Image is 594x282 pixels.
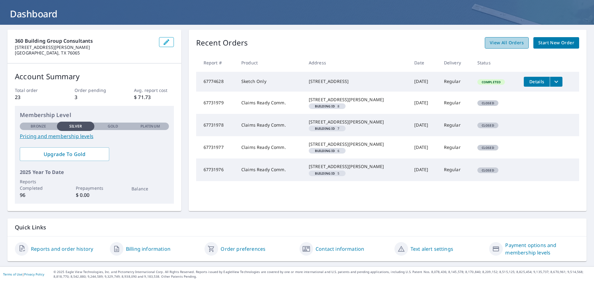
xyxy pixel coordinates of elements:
td: [DATE] [409,114,439,136]
a: Billing information [126,245,170,253]
p: Gold [108,124,118,129]
span: Completed [478,80,504,84]
th: Delivery [439,54,472,72]
p: Avg. report cost [134,87,174,93]
td: Claims Ready Comm. [236,92,304,114]
td: [DATE] [409,136,439,158]
td: Regular [439,114,472,136]
p: Recent Orders [196,37,248,49]
td: Regular [439,136,472,158]
p: $ 0.00 [76,191,113,199]
span: Upgrade To Gold [25,151,104,158]
th: Status [472,54,519,72]
span: 6 [311,149,343,152]
p: 3 [75,93,114,101]
div: [STREET_ADDRESS][PERSON_NAME] [309,119,404,125]
p: Bronze [31,124,46,129]
em: Building ID [315,172,335,175]
p: Balance [131,185,169,192]
a: View All Orders [485,37,529,49]
span: Closed [478,168,498,172]
p: $ 71.73 [134,93,174,101]
p: Platinum [140,124,160,129]
p: [GEOGRAPHIC_DATA], TX 76065 [15,50,154,56]
th: Product [236,54,304,72]
button: filesDropdownBtn-67774628 [550,77,562,87]
em: Building ID [315,127,335,130]
div: [STREET_ADDRESS][PERSON_NAME] [309,163,404,170]
a: Payment options and membership levels [505,241,579,256]
td: Sketch Only [236,72,304,92]
span: Details [527,79,546,85]
th: Date [409,54,439,72]
p: Quick Links [15,223,579,231]
p: 360 Building Group Consultants [15,37,154,45]
div: [STREET_ADDRESS][PERSON_NAME] [309,141,404,147]
div: [STREET_ADDRESS][PERSON_NAME] [309,97,404,103]
button: detailsBtn-67774628 [524,77,550,87]
th: Report # [196,54,236,72]
h1: Dashboard [7,7,587,20]
a: Privacy Policy [24,272,44,276]
td: Regular [439,158,472,181]
span: Closed [478,145,498,150]
td: Regular [439,92,472,114]
td: 67731979 [196,92,236,114]
p: | [3,272,44,276]
div: [STREET_ADDRESS] [309,78,404,85]
p: Prepayments [76,185,113,191]
a: Reports and order history [31,245,93,253]
td: Claims Ready Comm. [236,136,304,158]
td: 67774628 [196,72,236,92]
em: Building ID [315,149,335,152]
a: Pricing and membership levels [20,132,169,140]
span: Closed [478,101,498,105]
p: 96 [20,191,57,199]
p: [STREET_ADDRESS][PERSON_NAME] [15,45,154,50]
td: Claims Ready Comm. [236,114,304,136]
td: [DATE] [409,92,439,114]
p: Order pending [75,87,114,93]
p: Reports Completed [20,178,57,191]
a: Contact information [316,245,364,253]
a: Terms of Use [3,272,22,276]
p: Silver [69,124,82,129]
a: Text alert settings [411,245,453,253]
span: 8 [311,105,343,108]
p: Account Summary [15,71,174,82]
th: Address [304,54,409,72]
a: Order preferences [221,245,265,253]
p: Total order [15,87,54,93]
p: © 2025 Eagle View Technologies, Inc. and Pictometry International Corp. All Rights Reserved. Repo... [54,270,591,279]
a: Upgrade To Gold [20,147,109,161]
span: 7 [311,127,343,130]
td: [DATE] [409,72,439,92]
td: Claims Ready Comm. [236,158,304,181]
span: Closed [478,123,498,128]
td: 67731978 [196,114,236,136]
td: Regular [439,72,472,92]
td: [DATE] [409,158,439,181]
span: 5 [311,172,343,175]
a: Start New Order [533,37,579,49]
span: View All Orders [490,39,524,47]
td: 67731977 [196,136,236,158]
td: 67731976 [196,158,236,181]
em: Building ID [315,105,335,108]
p: 2025 Year To Date [20,168,169,176]
span: Start New Order [538,39,574,47]
p: 23 [15,93,54,101]
p: Membership Level [20,111,169,119]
